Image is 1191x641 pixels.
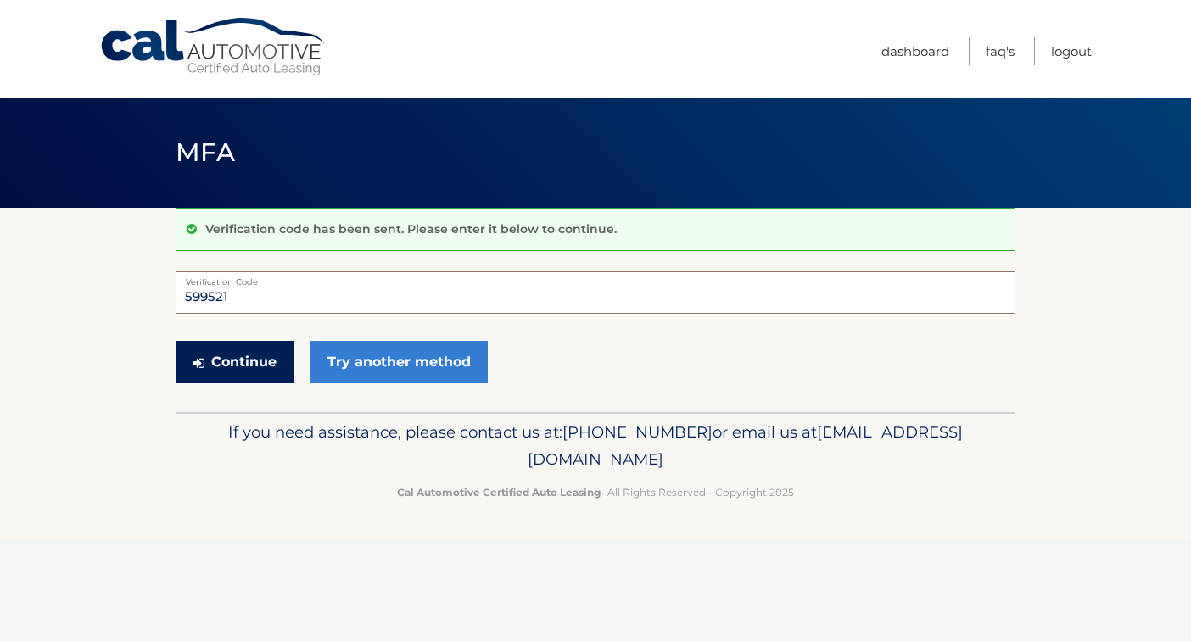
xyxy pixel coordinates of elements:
[176,271,1015,314] input: Verification Code
[205,221,617,237] p: Verification code has been sent. Please enter it below to continue.
[176,137,235,168] span: MFA
[1051,37,1092,65] a: Logout
[562,422,713,442] span: [PHONE_NUMBER]
[176,271,1015,285] label: Verification Code
[99,17,328,77] a: Cal Automotive
[187,483,1004,501] p: - All Rights Reserved - Copyright 2025
[310,341,488,383] a: Try another method
[397,486,601,499] strong: Cal Automotive Certified Auto Leasing
[881,37,949,65] a: Dashboard
[528,422,963,469] span: [EMAIL_ADDRESS][DOMAIN_NAME]
[176,341,294,383] button: Continue
[986,37,1015,65] a: FAQ's
[187,419,1004,473] p: If you need assistance, please contact us at: or email us at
